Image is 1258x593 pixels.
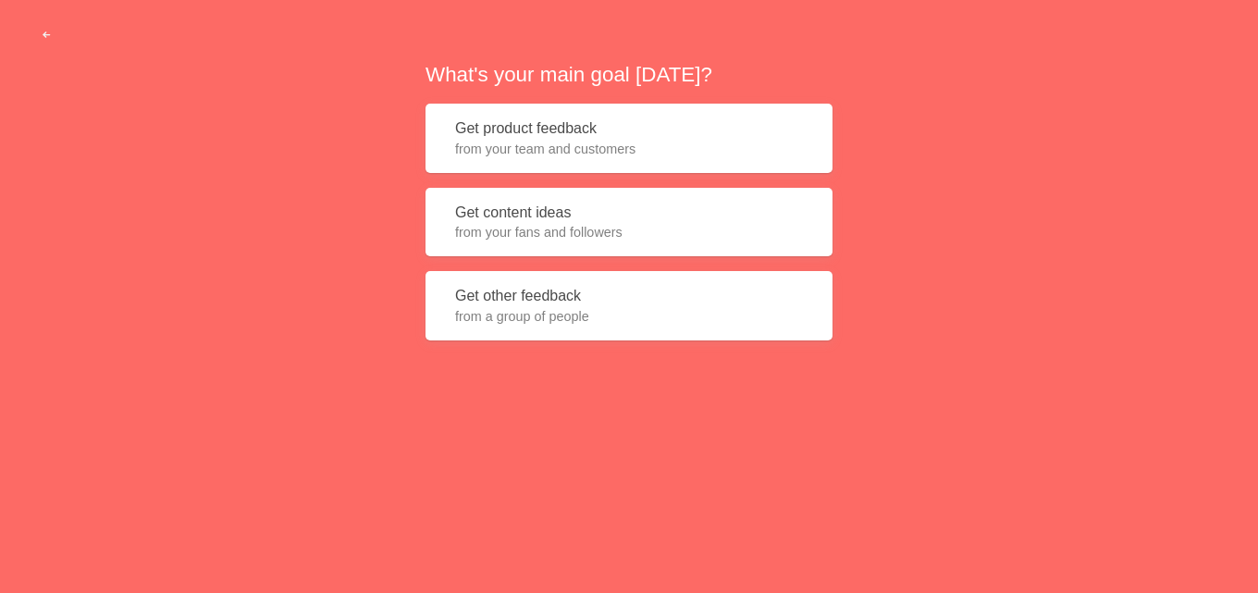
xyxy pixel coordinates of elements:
[455,307,803,326] span: from a group of people
[425,104,832,173] button: Get product feedbackfrom your team and customers
[455,223,803,241] span: from your fans and followers
[425,271,832,340] button: Get other feedbackfrom a group of people
[425,60,832,89] h2: What's your main goal [DATE]?
[425,188,832,257] button: Get content ideasfrom your fans and followers
[455,140,803,158] span: from your team and customers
